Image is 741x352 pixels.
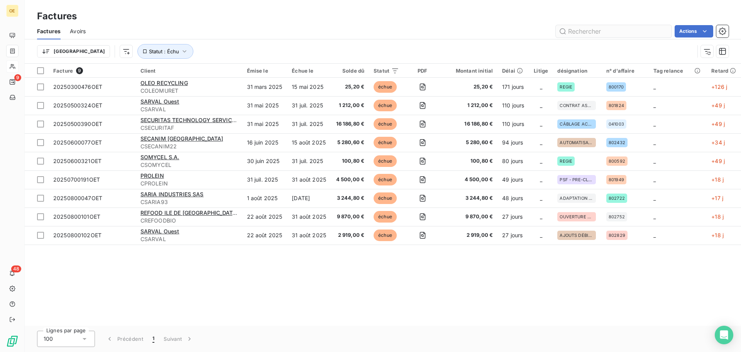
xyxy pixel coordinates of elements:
[374,174,397,185] span: échue
[653,176,656,183] span: _
[374,100,397,111] span: échue
[446,213,493,221] span: 9 870,00 €
[446,194,493,202] span: 3 244,80 €
[560,159,572,163] span: REGIE
[609,103,624,108] span: 801824
[560,177,594,182] span: PSF - PRE-CLEANING LOT AUTOMATISME
[497,133,529,152] td: 94 jours
[560,196,594,201] span: ADAPTATION BIOPROD
[374,81,397,93] span: échue
[609,140,625,145] span: 802432
[242,170,288,189] td: 31 juil. 2025
[37,27,61,35] span: Factures
[53,176,100,183] span: 20250700191OET
[653,102,656,109] span: _
[336,157,364,165] span: 100,80 €
[497,189,529,207] td: 48 jours
[711,139,725,146] span: +34 j
[653,232,656,238] span: _
[711,213,724,220] span: +18 j
[540,102,542,109] span: _
[446,231,493,239] span: 2 919,00 €
[336,83,364,91] span: 25,20 €
[140,161,238,169] span: CSOMYCEL
[715,326,733,344] div: Open Intercom Messenger
[336,231,364,239] span: 2 919,00 €
[6,5,19,17] div: OE
[446,120,493,128] span: 16 186,80 €
[137,44,193,59] button: Statut : Échu
[53,213,100,220] span: 20250800101OET
[497,207,529,226] td: 27 jours
[140,235,238,243] span: CSARVAL
[540,139,542,146] span: _
[287,152,331,170] td: 31 juil. 2025
[140,180,238,187] span: CPROLEIN
[336,194,364,202] span: 3 244,80 €
[560,85,572,89] span: REGIE
[152,335,154,343] span: 1
[242,226,288,245] td: 22 août 2025
[560,103,594,108] span: CONTRAT ASSISTANCE 2025 7J7 / 10H - 101€
[159,331,198,347] button: Suivant
[497,96,529,115] td: 110 jours
[534,68,548,74] div: Litige
[53,158,102,164] span: 20250600321OET
[374,211,397,223] span: échue
[446,83,493,91] span: 25,20 €
[11,265,21,272] span: 48
[242,96,288,115] td: 31 mai 2025
[497,170,529,189] td: 49 jours
[374,230,397,241] span: échue
[53,139,102,146] span: 20250600077OET
[653,158,656,164] span: _
[497,226,529,245] td: 27 jours
[497,152,529,170] td: 80 jours
[287,226,331,245] td: 31 août 2025
[140,143,238,150] span: CSECANIM22
[540,195,542,201] span: _
[540,83,542,90] span: _
[653,83,656,90] span: _
[242,152,288,170] td: 30 juin 2025
[446,102,493,109] span: 1 212,00 €
[609,122,624,126] span: 041003
[44,335,53,343] span: 100
[242,133,288,152] td: 16 juin 2025
[292,68,327,74] div: Échue le
[609,85,624,89] span: 800170
[336,213,364,221] span: 9 870,00 €
[336,120,364,128] span: 16 186,80 €
[540,121,542,127] span: _
[287,96,331,115] td: 31 juil. 2025
[609,177,624,182] span: 801949
[711,121,725,127] span: +49 j
[560,214,594,219] span: OUVERTURE TRAPPE ET AUTOMATISATION RÉCEPTION
[336,139,364,146] span: 5 280,60 €
[140,80,188,86] span: OLEO RECYCLING
[540,213,542,220] span: _
[101,331,148,347] button: Précédent
[287,115,331,133] td: 31 juil. 2025
[14,74,21,81] span: 9
[711,232,724,238] span: +18 j
[711,68,736,74] div: Retard
[140,154,179,160] span: SOMYCEL S.A.
[540,232,542,238] span: _
[374,192,397,204] span: échue
[653,139,656,146] span: _
[53,232,102,238] span: 20250800102OET
[37,45,110,58] button: [GEOGRAPHIC_DATA]
[653,121,656,127] span: _
[374,118,397,130] span: échue
[140,217,238,224] span: CREFOODBIO
[53,121,102,127] span: 20250500390OET
[606,68,644,74] div: n° d'affaire
[242,78,288,96] td: 31 mars 2025
[287,78,331,96] td: 15 mai 2025
[140,105,238,113] span: CSARVAL
[374,137,397,148] span: échue
[374,155,397,167] span: échue
[502,68,524,74] div: Délai
[242,207,288,226] td: 22 août 2025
